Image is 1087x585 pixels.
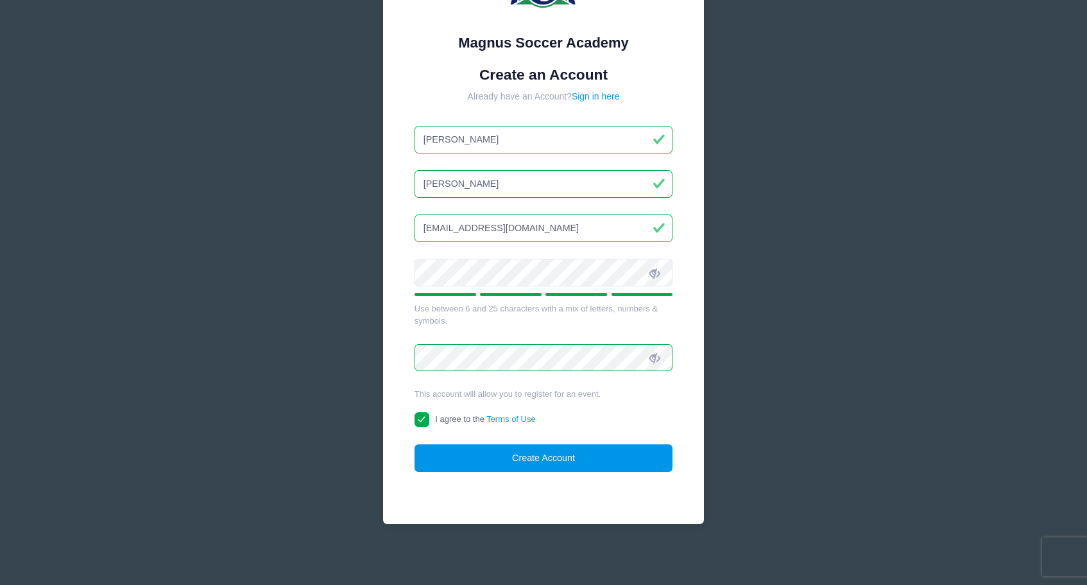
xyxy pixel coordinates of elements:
div: Already have an Account? [415,90,673,103]
a: Terms of Use [486,414,536,424]
input: Last Name [415,170,673,198]
input: I agree to theTerms of Use [415,412,429,427]
div: This account will allow you to register for an event. [415,388,673,401]
input: First Name [415,126,673,153]
input: Email [415,214,673,242]
h1: Create an Account [415,66,673,83]
div: Magnus Soccer Academy [415,32,673,53]
div: Use between 6 and 25 characters with a mix of letters, numbers & symbols. [415,302,673,327]
a: Sign in here [572,91,620,101]
button: Create Account [415,444,673,472]
span: I agree to the [435,414,535,424]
